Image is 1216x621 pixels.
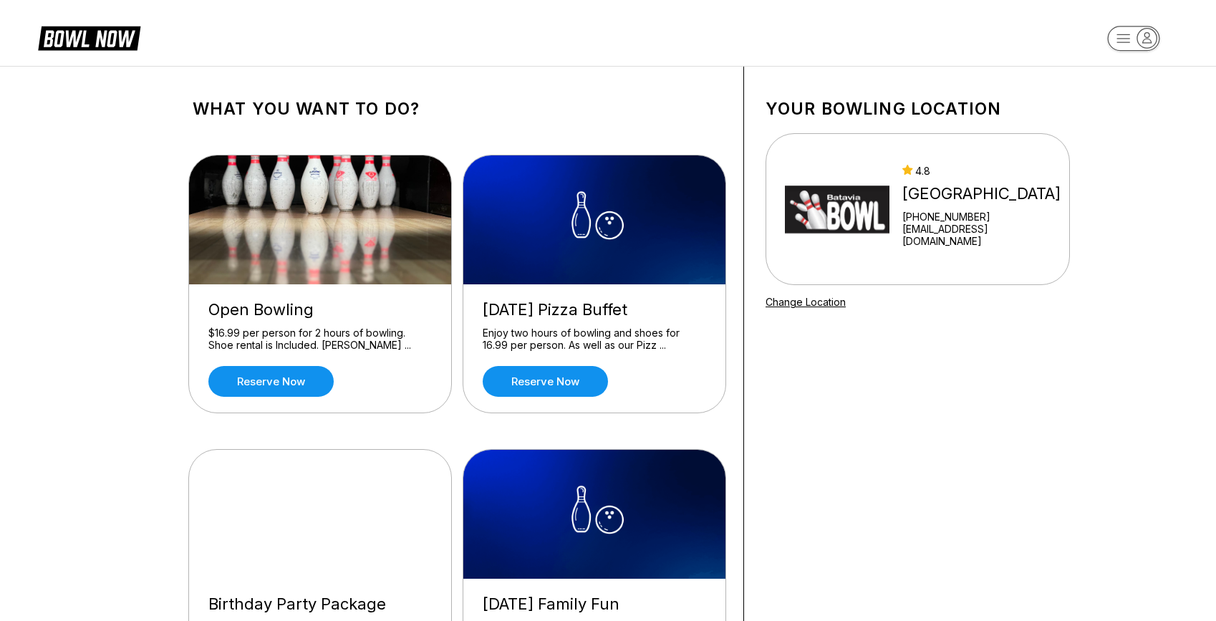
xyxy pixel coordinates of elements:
div: [DATE] Pizza Buffet [483,300,706,319]
img: Batavia Bowl [785,155,889,263]
div: $16.99 per person for 2 hours of bowling. Shoe rental is Included. [PERSON_NAME] ... [208,327,432,352]
img: Friday Family Fun [463,450,727,579]
a: Reserve now [483,366,608,397]
h1: What you want to do? [193,99,722,119]
div: [PHONE_NUMBER] [902,211,1063,223]
div: Open Bowling [208,300,432,319]
img: Wednesday Pizza Buffet [463,155,727,284]
a: [EMAIL_ADDRESS][DOMAIN_NAME] [902,223,1063,247]
img: Birthday Party Package [189,450,453,579]
h1: Your bowling location [766,99,1070,119]
img: Open Bowling [189,155,453,284]
a: Reserve now [208,366,334,397]
div: [DATE] Family Fun [483,594,706,614]
div: 4.8 [902,165,1063,177]
div: Enjoy two hours of bowling and shoes for 16.99 per person. As well as our Pizz ... [483,327,706,352]
a: Change Location [766,296,846,308]
div: Birthday Party Package [208,594,432,614]
div: [GEOGRAPHIC_DATA] [902,184,1063,203]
